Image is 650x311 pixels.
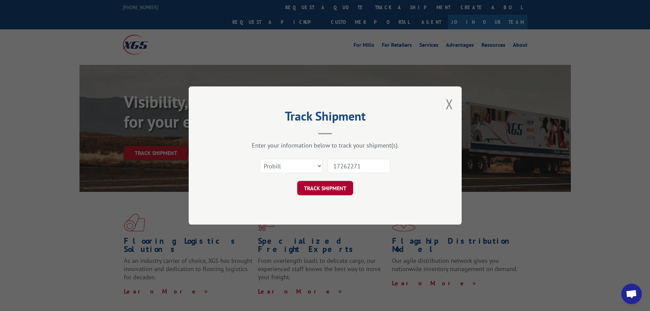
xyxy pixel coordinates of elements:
h2: Track Shipment [223,111,428,124]
div: Enter your information below to track your shipment(s). [223,141,428,149]
button: TRACK SHIPMENT [297,181,353,195]
input: Number(s) [328,159,390,173]
div: Open chat [621,284,642,304]
button: Close modal [446,95,453,113]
